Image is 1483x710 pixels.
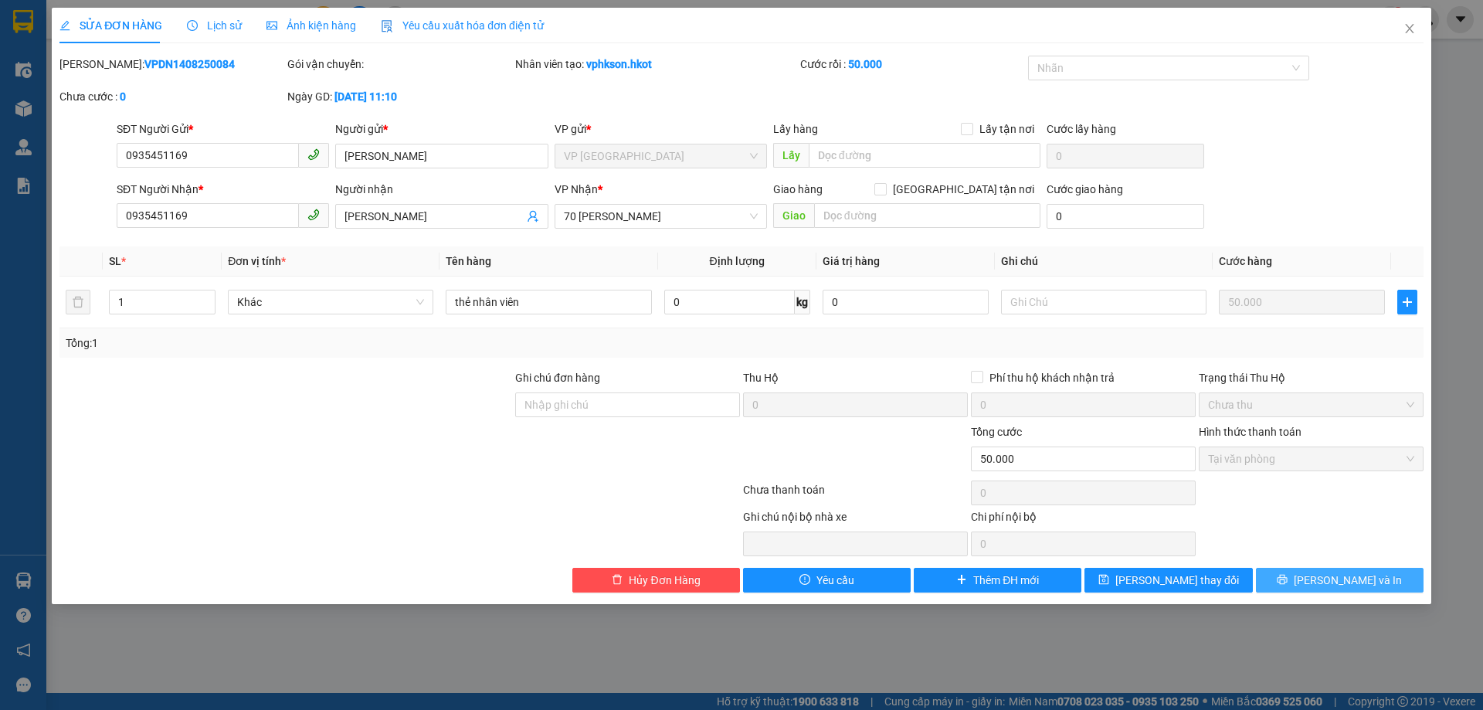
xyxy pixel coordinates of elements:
span: Thêm ĐH mới [973,572,1039,589]
div: Ngày GD: [287,88,512,105]
b: VPDN1408250084 [144,58,235,70]
span: Giao [773,203,814,228]
span: [PERSON_NAME] và In [1294,572,1402,589]
span: Phí thu hộ khách nhận trả [983,369,1121,386]
div: Nhân viên tạo: [515,56,797,73]
span: Lịch sử [187,19,242,32]
span: delete [612,574,623,586]
span: Ảnh kiện hàng [266,19,356,32]
div: SĐT Người Nhận [117,181,329,198]
span: Định lượng [710,255,765,267]
input: Cước lấy hàng [1047,144,1204,168]
span: Hủy Đơn Hàng [629,572,700,589]
button: printer[PERSON_NAME] và In [1256,568,1424,593]
span: Lấy hàng [773,123,818,135]
span: Tên hàng [446,255,491,267]
input: VD: Bàn, Ghế [446,290,651,314]
img: icon [381,20,393,32]
span: 70 Nguyễn Hữu Huân [564,205,758,228]
span: VPDN1408250084 [178,94,290,110]
div: Chưa cước : [59,88,284,105]
div: Gói vận chuyển: [287,56,512,73]
div: Người nhận [335,181,548,198]
span: kg [795,290,810,314]
div: Chưa thanh toán [741,481,969,508]
div: Chi phí nội bộ [971,508,1196,532]
span: Khác [237,290,424,314]
span: Yêu cầu xuất hóa đơn điện tử [381,19,544,32]
input: Ghi chú đơn hàng [515,392,740,417]
span: Tại văn phòng [1208,447,1414,471]
span: Chưa thu [1208,393,1414,416]
span: Giao hàng [773,183,823,195]
div: Cước rồi : [800,56,1025,73]
strong: CHUYỂN PHÁT NHANH HK BUSLINES [56,12,161,63]
button: save[PERSON_NAME] thay đổi [1084,568,1252,593]
span: VP Đà Nẵng [564,144,758,168]
span: Giá trị hàng [823,255,880,267]
button: deleteHủy Đơn Hàng [572,568,740,593]
div: VP gửi [555,121,767,138]
span: Tổng cước [971,426,1022,438]
button: plus [1397,290,1417,314]
span: Yêu cầu [816,572,854,589]
div: [PERSON_NAME]: [59,56,284,73]
span: Lấy [773,143,809,168]
div: Tổng: 1 [66,335,572,352]
input: Cước giao hàng [1047,204,1204,229]
div: Trạng thái Thu Hộ [1199,369,1424,386]
span: Đơn vị tính [228,255,286,267]
span: plus [1398,296,1417,308]
label: Cước lấy hàng [1047,123,1116,135]
span: SAPA, LÀO CAI ↔ [GEOGRAPHIC_DATA] [48,66,169,114]
span: SỬA ĐƠN HÀNG [59,19,162,32]
span: exclamation-circle [799,574,810,586]
img: logo [8,52,39,128]
input: 0 [1219,290,1385,314]
span: edit [59,20,70,31]
input: Ghi Chú [1001,290,1206,314]
span: VP Nhận [555,183,598,195]
button: exclamation-circleYêu cầu [743,568,911,593]
button: delete [66,290,90,314]
div: Ghi chú nội bộ nhà xe [743,508,968,532]
label: Ghi chú đơn hàng [515,372,600,384]
input: Dọc đường [814,203,1040,228]
span: [PERSON_NAME] thay đổi [1115,572,1239,589]
b: 50.000 [848,58,882,70]
span: phone [307,209,320,221]
input: Dọc đường [809,143,1040,168]
label: Cước giao hàng [1047,183,1123,195]
label: Hình thức thanh toán [1199,426,1301,438]
span: ↔ [GEOGRAPHIC_DATA] [48,78,169,114]
b: [DATE] 11:10 [334,90,397,103]
b: vphkson.hkot [586,58,652,70]
div: SĐT Người Gửi [117,121,329,138]
span: picture [266,20,277,31]
span: phone [307,148,320,161]
span: printer [1277,574,1288,586]
b: 0 [120,90,126,103]
div: Người gửi [335,121,548,138]
span: user-add [527,210,539,223]
span: save [1098,574,1109,586]
span: plus [956,574,967,586]
th: Ghi chú [995,246,1213,277]
span: Lấy tận nơi [973,121,1040,138]
span: [GEOGRAPHIC_DATA] tận nơi [887,181,1040,198]
span: clock-circle [187,20,198,31]
span: Thu Hộ [743,372,779,384]
span: Cước hàng [1219,255,1272,267]
span: SL [109,255,121,267]
span: close [1403,22,1416,35]
button: Close [1388,8,1431,51]
button: plusThêm ĐH mới [914,568,1081,593]
span: ↔ [GEOGRAPHIC_DATA] [53,90,170,114]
